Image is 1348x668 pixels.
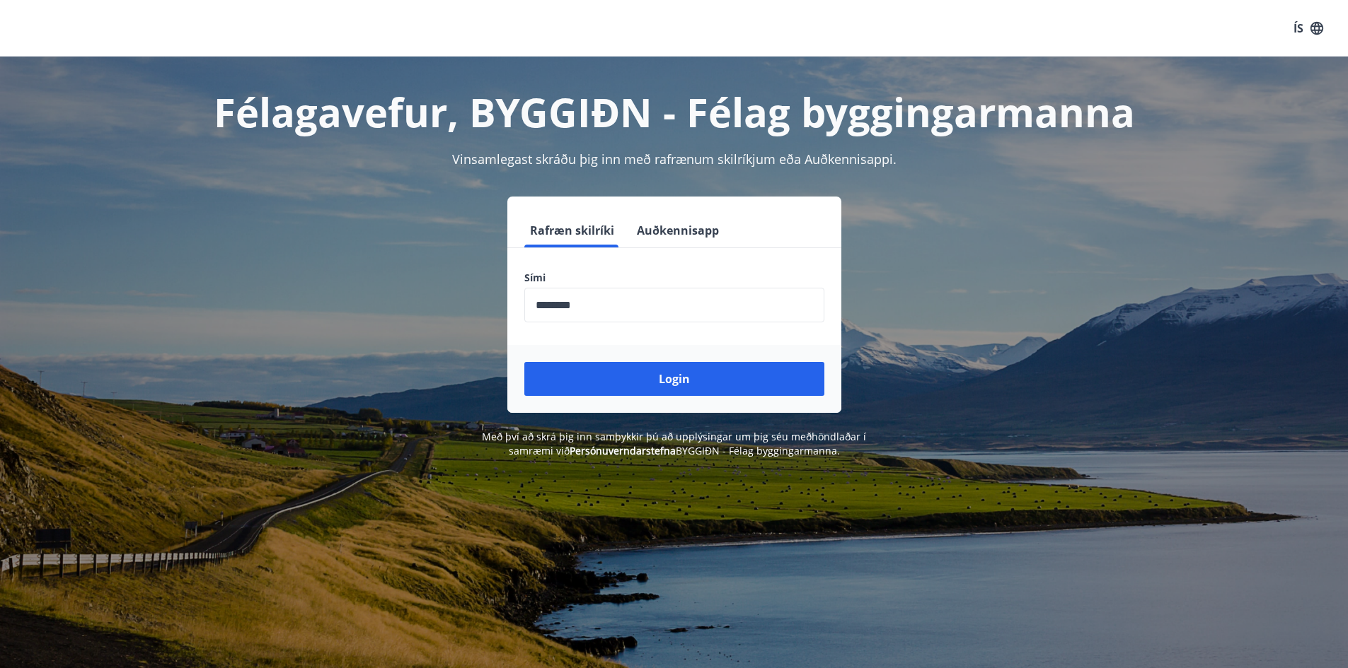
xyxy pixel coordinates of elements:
[524,213,620,247] button: Rafræn skilríki
[570,444,676,457] a: Persónuverndarstefna
[1286,16,1331,41] button: ÍS
[524,362,824,396] button: Login
[631,213,725,247] button: Auðkennisapp
[524,271,824,285] label: Sími
[452,151,897,168] span: Vinsamlegast skráðu þig inn með rafrænum skilríkjum eða Auðkennisappi.
[182,85,1167,139] h1: Félagavefur, BYGGIÐN - Félag byggingarmanna
[482,430,866,457] span: Með því að skrá þig inn samþykkir þú að upplýsingar um þig séu meðhöndlaðar í samræmi við BYGGIÐN...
